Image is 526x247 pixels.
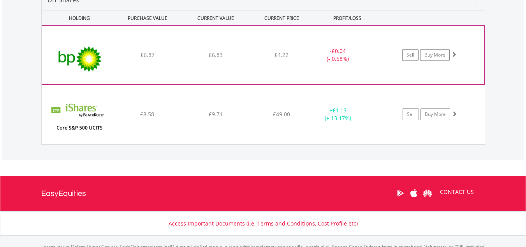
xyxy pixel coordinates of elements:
[420,108,450,120] a: Buy More
[402,49,419,61] a: Sell
[309,107,368,122] div: + (+ 13.17%)
[403,108,419,120] a: Sell
[407,181,421,205] a: Apple
[308,47,367,63] div: - (- 0.58%)
[141,51,155,59] span: £6.87
[183,11,249,25] div: CURRENT VALUE
[332,47,346,55] span: £0.04
[169,220,358,227] a: Access Important Documents (i.e. Terms and Conditions, Cost Profile etc)
[209,51,223,59] span: £6.83
[42,11,113,25] div: HOLDING
[274,51,289,59] span: £4.22
[46,95,113,142] img: EQU.GBP.IUSA.png
[273,110,290,118] span: £49.00
[421,181,435,205] a: Huawei
[435,181,479,203] a: CONTACT US
[394,181,407,205] a: Google Play
[420,49,450,61] a: Buy More
[41,176,86,211] a: EasyEquities
[250,11,312,25] div: CURRENT PRICE
[314,11,381,25] div: PROFIT/LOSS
[46,36,113,82] img: EQU.GBP.BP.png
[140,110,154,118] span: £8.58
[332,107,347,114] span: £1.13
[209,110,223,118] span: £9.71
[114,11,181,25] div: PURCHASE VALUE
